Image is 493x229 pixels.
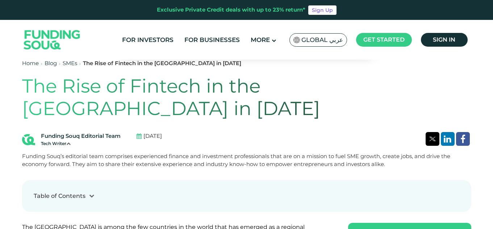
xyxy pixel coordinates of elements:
div: The Rise of Fintech in the [GEOGRAPHIC_DATA] in [DATE] [83,59,241,68]
div: Funding Souq Editorial Team [41,132,121,140]
span: [DATE] [143,132,162,140]
span: Global عربي [301,36,343,44]
a: SMEs [63,60,77,67]
img: Blog Author [22,133,35,146]
a: Home [22,60,39,67]
img: SA Flag [293,37,300,43]
a: Sign in [421,33,468,47]
div: Exclusive Private Credit deals with up to 23% return* [157,6,305,14]
span: More [251,36,270,43]
span: Get started [363,36,405,43]
a: For Investors [120,34,175,46]
h1: The Rise of Fintech in the [GEOGRAPHIC_DATA] in [DATE] [22,75,471,120]
a: For Businesses [183,34,242,46]
a: Sign Up [308,5,337,15]
span: Sign in [433,36,455,43]
img: twitter [429,137,436,141]
div: Funding Souq’s editorial team comprises experienced finance and investment professionals that are... [22,152,471,169]
div: Tech Writer [41,140,121,147]
a: Blog [45,60,57,67]
img: Logo [17,22,88,58]
div: Table of Contents [34,192,85,200]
